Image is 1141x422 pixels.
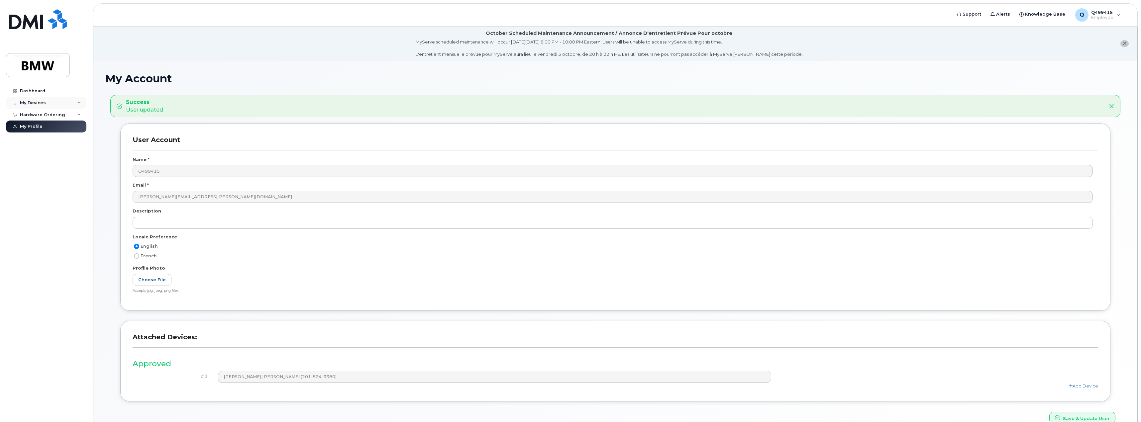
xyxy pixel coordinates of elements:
[133,208,161,214] label: Description
[133,182,149,188] label: Email *
[133,333,1098,347] h3: Attached Devices:
[133,360,1098,368] h3: Approved
[133,274,171,286] label: Choose File
[133,156,150,163] label: Name *
[134,253,139,259] input: French
[416,39,803,57] div: MyServe scheduled maintenance will occur [DATE][DATE] 8:00 PM - 10:00 PM Eastern. Users will be u...
[133,289,1093,294] div: Accepts jpg, jpeg, png files
[1120,40,1129,47] button: close notification
[133,136,1098,150] h3: User Account
[133,234,177,240] label: Locale Preference
[141,253,157,258] span: French
[126,99,163,114] div: User updated
[138,374,208,380] h4: #1
[141,244,158,249] span: English
[133,265,165,271] label: Profile Photo
[1112,393,1136,417] iframe: Messenger Launcher
[105,73,1125,84] h1: My Account
[126,99,163,106] strong: Success
[134,244,139,249] input: English
[486,30,732,37] div: October Scheduled Maintenance Announcement / Annonce D'entretient Prévue Pour octobre
[1069,383,1098,388] a: Add Device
